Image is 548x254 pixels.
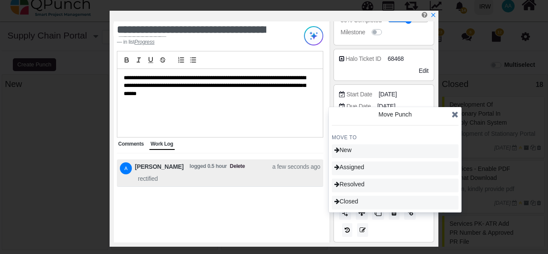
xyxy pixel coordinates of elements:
[356,206,368,220] button: Move
[345,54,381,63] div: Halo Ticket ID
[134,39,155,45] u: Progress
[334,164,364,170] span: Assigned
[422,12,427,18] i: Edit Punch
[124,166,127,171] span: A
[377,102,395,111] span: [DATE]
[118,141,144,147] span: Comments
[151,141,173,147] span: Work Log
[346,102,371,111] div: Due Date
[357,223,368,237] button: Edit
[404,206,416,220] button: Copy Link
[430,12,436,18] svg: x
[342,210,349,217] img: LaQAAAABJRU5ErkJggg==
[117,38,287,46] footer: in list
[135,162,184,174] span: [PERSON_NAME]
[138,174,158,183] span: rectified
[342,223,352,237] button: History
[134,39,155,45] cite: Source Title
[339,206,351,220] button: Duration should be greater than 1 day to split
[378,90,396,99] span: [DATE]
[272,162,320,174] span: a few seconds ago
[190,162,227,174] span: logged 0.5 hour
[334,181,364,188] span: Resolved
[332,134,459,141] h4: MOVE TO
[419,67,429,74] span: Edit
[341,28,365,37] div: Milestone
[334,198,358,205] span: Closed
[389,206,399,220] button: Delete
[304,26,323,45] img: Try writing with AI
[387,54,404,63] span: 68468
[372,206,384,220] button: Copy
[334,146,351,153] span: New
[230,162,245,174] span: Delete
[346,90,372,99] div: Start Date
[378,111,412,118] span: Move Punch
